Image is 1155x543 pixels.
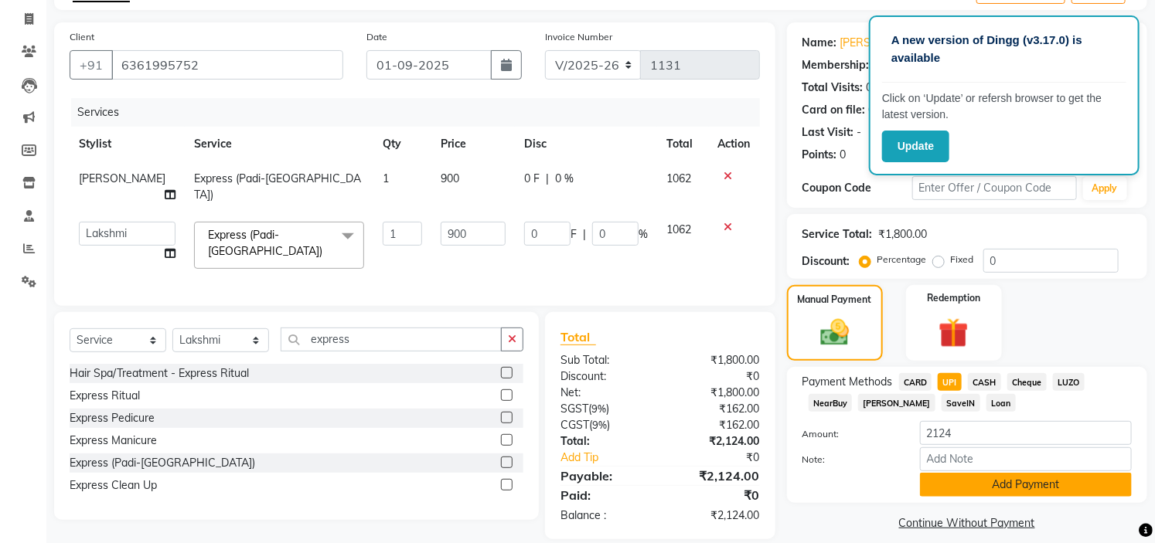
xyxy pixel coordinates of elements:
div: Coupon Code [802,180,912,196]
div: Membership: [802,57,870,73]
div: Express Pedicure [70,410,155,426]
span: 0 % [555,171,574,187]
span: F [571,226,577,243]
p: Click on ‘Update’ or refersh browser to get the latest version. [882,90,1126,123]
span: 900 [441,171,459,185]
div: ₹1,800.00 [660,352,772,368]
th: Action [709,127,760,161]
div: Payable: [549,467,660,485]
div: ₹162.00 [660,401,772,417]
span: Express (Padi-[GEOGRAPHIC_DATA]) [194,171,361,202]
input: Amount [920,421,1132,445]
label: Client [70,30,94,44]
div: No Active Membership [802,57,1132,73]
span: Express (Padi-[GEOGRAPHIC_DATA]) [208,228,322,258]
div: Card on file: [802,102,866,118]
span: CGST [560,418,589,432]
th: Disc [515,127,657,161]
div: Hair Spa/Treatment - Express Ritual [70,365,249,382]
div: Express (Padi-[GEOGRAPHIC_DATA]) [70,455,255,471]
a: Continue Without Payment [790,515,1144,531]
th: Price [431,127,515,161]
input: Enter Offer / Coupon Code [912,176,1077,200]
input: Search or Scan [281,327,502,351]
span: | [546,171,549,187]
button: Apply [1083,177,1127,200]
div: ₹162.00 [660,417,772,433]
a: x [322,244,329,258]
div: Discount: [549,368,660,385]
th: Total [657,127,709,161]
a: Add Tip [549,450,679,466]
label: Date [366,30,387,44]
div: ₹0 [660,486,772,504]
span: 0 F [524,171,540,187]
span: 1 [383,171,389,185]
div: ₹1,800.00 [879,226,928,243]
th: Qty [373,127,431,161]
div: Express Ritual [70,388,140,404]
span: | [583,226,586,243]
span: 1062 [666,222,691,236]
div: Paid: [549,486,660,504]
img: _gift.svg [929,314,978,351]
span: Loan [986,394,1016,412]
input: Add Note [920,447,1132,471]
div: ( ) [549,401,660,417]
div: ₹2,124.00 [660,467,772,485]
span: UPI [938,373,962,391]
div: Points: [802,147,837,163]
span: 1062 [666,171,691,185]
span: NearBuy [809,394,853,412]
button: Add Payment [920,473,1132,497]
div: ₹1,800.00 [660,385,772,401]
div: ₹2,124.00 [660,433,772,450]
div: Last Visit: [802,124,854,141]
div: ₹0 [660,368,772,385]
button: +91 [70,50,113,80]
label: Invoice Number [545,30,612,44]
span: % [639,226,648,243]
div: 0 [840,147,847,163]
button: Update [882,131,949,162]
span: [PERSON_NAME] [79,171,165,185]
span: SaveIN [942,394,980,412]
span: 9% [591,402,606,415]
label: Manual Payment [798,293,872,307]
div: Total: [549,433,660,450]
span: LUZO [1053,373,1085,391]
div: 0 [867,80,873,96]
span: CARD [899,373,932,391]
div: Balance : [549,507,660,524]
div: Express Clean Up [70,477,157,494]
span: SGST [560,402,588,416]
div: Net: [549,385,660,401]
label: Amount: [791,427,908,441]
span: Total [560,329,596,345]
label: Redemption [927,291,980,305]
span: Payment Methods [802,374,893,390]
th: Stylist [70,127,185,161]
div: Services [71,98,772,127]
span: CASH [968,373,1001,391]
div: ₹2,124.00 [660,507,772,524]
label: Percentage [877,253,927,266]
div: Name: [802,35,837,51]
img: _cash.svg [812,316,858,349]
a: [PERSON_NAME] [840,35,927,51]
div: - [857,124,862,141]
div: Sub Total: [549,352,660,368]
div: Service Total: [802,226,873,243]
span: 9% [592,419,607,431]
span: [PERSON_NAME] [858,394,935,412]
input: Search by Name/Mobile/Email/Code [111,50,343,80]
label: Note: [791,453,908,467]
div: ₹0 [679,450,772,466]
p: A new version of Dingg (v3.17.0) is available [891,32,1117,66]
div: Discount: [802,253,850,270]
span: Cheque [1007,373,1047,391]
div: Total Visits: [802,80,864,96]
div: ( ) [549,417,660,433]
label: Fixed [951,253,974,266]
th: Service [185,127,373,161]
